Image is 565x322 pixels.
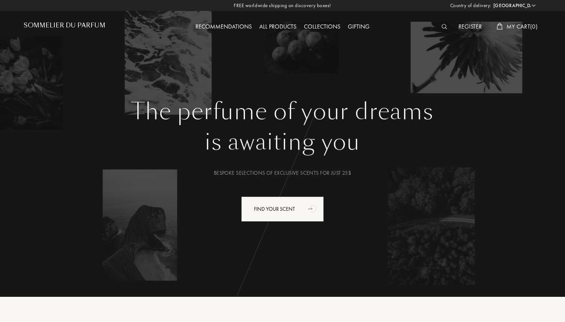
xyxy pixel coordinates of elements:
div: is awaiting you [29,125,536,159]
a: Sommelier du Parfum [24,22,105,32]
div: Find your scent [241,197,324,222]
div: All products [255,22,300,32]
span: My Cart ( 0 ) [506,23,538,30]
div: Collections [300,22,344,32]
span: Country of delivery: [450,2,491,9]
a: Register [455,23,485,30]
a: Gifting [344,23,373,30]
a: Collections [300,23,344,30]
div: animation [305,201,320,216]
h1: Sommelier du Parfum [24,22,105,29]
div: Gifting [344,22,373,32]
a: Find your scentanimation [236,197,329,222]
a: All products [255,23,300,30]
h1: The perfume of your dreams [29,98,536,125]
img: cart_white.svg [497,23,503,30]
a: Recommendations [192,23,255,30]
div: Register [455,22,485,32]
div: Bespoke selections of exclusive scents for just 25$ [29,169,536,177]
img: search_icn_white.svg [442,24,447,29]
div: Recommendations [192,22,255,32]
